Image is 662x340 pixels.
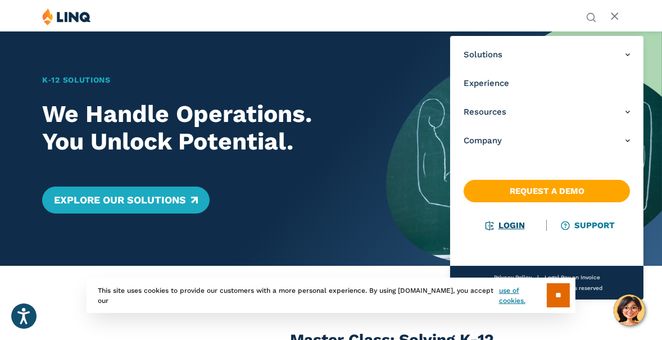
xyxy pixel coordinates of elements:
[464,180,630,202] a: Request a Demo
[486,220,525,230] a: Login
[464,106,506,118] span: Resources
[386,31,662,266] img: Home Banner
[499,285,547,306] a: use of cookies.
[494,274,532,280] a: Privacy Policy
[464,78,630,89] a: Experience
[42,187,209,214] a: Explore Our Solutions
[42,74,359,86] h1: K‑12 Solutions
[586,11,596,21] button: Open Search Bar
[42,100,359,155] h2: We Handle Operations. You Unlock Potential.
[586,8,596,21] nav: Utility Navigation
[464,135,502,147] span: Company
[610,11,620,23] button: Open Main Menu
[450,36,643,300] nav: Primary Navigation
[464,78,509,89] span: Experience
[545,274,559,280] a: Legal
[42,8,91,25] img: LINQ | K‑12 Software
[562,220,615,230] a: Support
[87,278,575,313] div: This site uses cookies to provide our customers with a more personal experience. By using [DOMAIN...
[561,274,600,280] a: Pay an Invoice
[614,294,645,326] button: Hello, have a question? Let’s chat.
[464,135,630,147] a: Company
[464,106,630,118] a: Resources
[464,49,502,61] span: Solutions
[464,49,630,61] a: Solutions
